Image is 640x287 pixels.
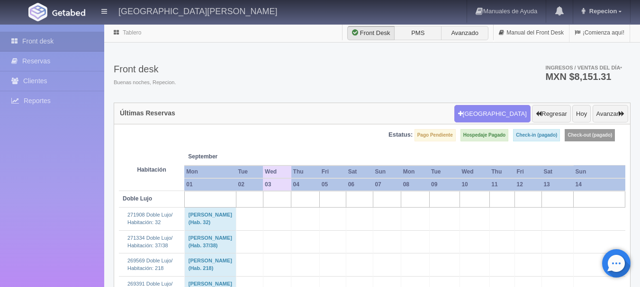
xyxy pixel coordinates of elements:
button: Avanzar [593,105,628,123]
th: 04 [291,178,320,191]
th: 14 [574,178,625,191]
th: 05 [320,178,346,191]
span: Repecion [587,8,617,15]
th: 03 [263,178,291,191]
th: Thu [489,165,514,178]
h4: Últimas Reservas [120,110,175,117]
b: Doble Lujo [123,195,152,202]
th: 06 [346,178,373,191]
label: PMS [394,26,442,40]
h3: MXN $8,151.31 [545,72,622,81]
strong: Habitación [137,166,166,173]
img: Getabed [52,9,85,16]
a: 271334 Doble Lujo/Habitación: 37/38 [127,235,172,248]
a: 271908 Doble Lujo/Habitación: 32 [127,212,172,225]
h4: [GEOGRAPHIC_DATA][PERSON_NAME] [118,5,277,17]
th: Fri [320,165,346,178]
th: 13 [541,178,573,191]
button: Regresar [532,105,570,123]
a: Tablero [123,29,141,36]
span: September [188,153,259,161]
button: [GEOGRAPHIC_DATA] [454,105,531,123]
label: Pago Pendiente [415,129,456,141]
label: Check-out (pagado) [565,129,615,141]
a: Manual del Front Desk [494,24,569,42]
label: Front Desk [347,26,395,40]
th: 12 [514,178,541,191]
td: [PERSON_NAME] (Hab. 37/38) [184,230,236,253]
a: ¡Comienza aquí! [569,24,630,42]
th: Sun [574,165,625,178]
td: [PERSON_NAME] (Hab. 32) [184,208,236,230]
th: Thu [291,165,320,178]
a: 269569 Doble Lujo/Habitación: 218 [127,258,172,271]
th: Mon [184,165,236,178]
th: Tue [429,165,460,178]
th: Mon [401,165,429,178]
label: Check-in (pagado) [513,129,560,141]
th: 08 [401,178,429,191]
span: Buenas noches, Repecion. [114,79,176,87]
label: Estatus: [388,130,413,139]
th: 01 [184,178,236,191]
th: Wed [263,165,291,178]
th: 02 [236,178,263,191]
th: 10 [460,178,489,191]
th: 07 [373,178,401,191]
button: Hoy [572,105,591,123]
th: Sat [346,165,373,178]
img: Getabed [28,3,47,21]
label: Hospedaje Pagado [460,129,508,141]
th: 11 [489,178,514,191]
th: Wed [460,165,489,178]
th: Fri [514,165,541,178]
td: [PERSON_NAME] (Hab. 218) [184,253,236,276]
th: Tue [236,165,263,178]
h3: Front desk [114,64,176,74]
th: Sat [541,165,573,178]
th: 09 [429,178,460,191]
th: Sun [373,165,401,178]
label: Avanzado [441,26,488,40]
span: Ingresos / Ventas del día [545,65,622,70]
